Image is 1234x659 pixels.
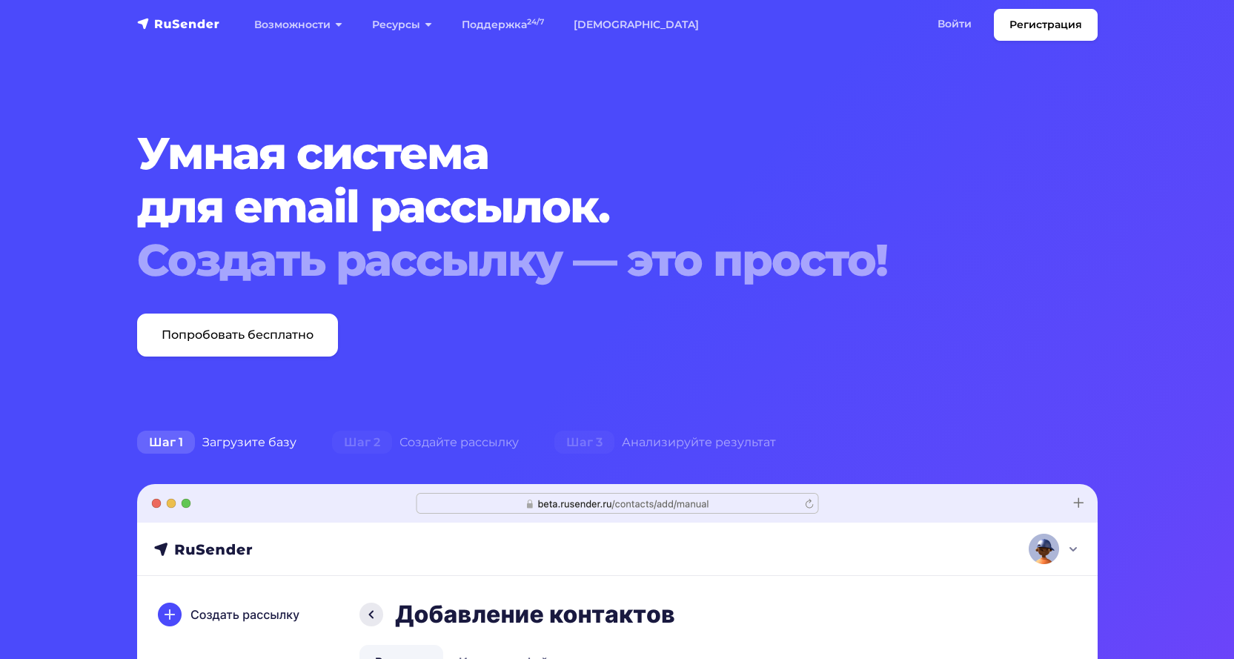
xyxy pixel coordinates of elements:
[314,428,537,457] div: Создайте рассылку
[137,16,220,31] img: RuSender
[357,10,447,40] a: Ресурсы
[559,10,714,40] a: [DEMOGRAPHIC_DATA]
[554,431,614,454] span: Шаг 3
[119,428,314,457] div: Загрузите базу
[137,234,1016,287] div: Создать рассылку — это просто!
[137,127,1016,287] h1: Умная система для email рассылок.
[923,9,986,39] a: Войти
[239,10,357,40] a: Возможности
[537,428,794,457] div: Анализируйте результат
[137,314,338,357] a: Попробовать бесплатно
[332,431,392,454] span: Шаг 2
[994,9,1098,41] a: Регистрация
[527,17,544,27] sup: 24/7
[447,10,559,40] a: Поддержка24/7
[137,431,195,454] span: Шаг 1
